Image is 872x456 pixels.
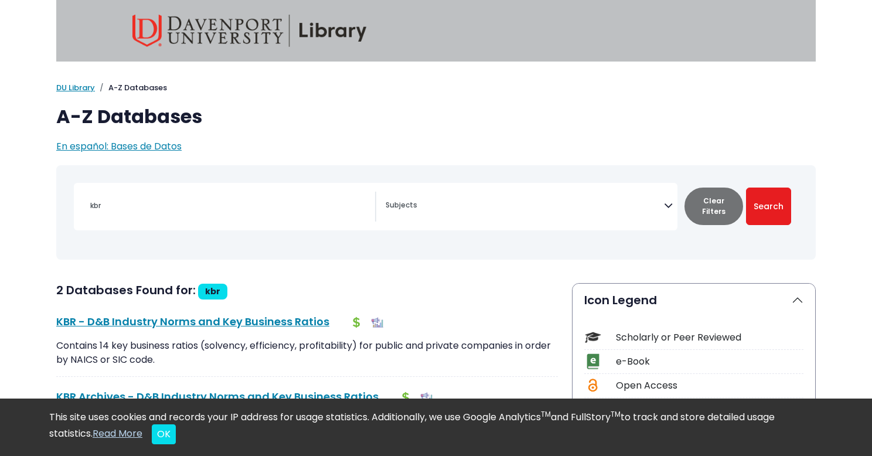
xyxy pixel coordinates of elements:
p: Contains 14 key business ratios (solvency, efficiency, profitability) for public and private comp... [56,339,558,367]
div: e-Book [616,355,803,369]
img: Financial Report [350,317,362,328]
img: Industry Report [421,392,432,403]
nav: Search filters [56,165,816,260]
a: DU Library [56,82,95,93]
button: Close [152,424,176,444]
span: kbr [205,285,220,297]
img: Financial Report [400,392,411,403]
sup: TM [611,409,621,419]
h1: A-Z Databases [56,106,816,128]
button: Clear Filters [684,188,743,225]
sup: TM [541,409,551,419]
img: Industry Report [372,317,383,328]
img: Icon Scholarly or Peer Reviewed [585,329,601,345]
span: 2 Databases Found for: [56,282,196,298]
img: Icon Open Access [585,377,600,393]
img: Icon e-Book [585,353,601,369]
div: This site uses cookies and records your IP address for usage statistics. Additionally, we use Goo... [49,410,823,444]
a: KBR Archives - D&B Industry Norms and Key Business Ratios [56,389,379,404]
button: Icon Legend [573,284,815,317]
li: A-Z Databases [95,82,167,94]
img: Davenport University Library [132,15,367,47]
a: En español: Bases de Datos [56,139,182,153]
textarea: Search [386,202,664,211]
div: Open Access [616,379,803,393]
div: Scholarly or Peer Reviewed [616,331,803,345]
nav: breadcrumb [56,82,816,94]
input: Search database by title or keyword [83,197,375,214]
a: KBR - D&B Industry Norms and Key Business Ratios [56,314,329,329]
a: Read More [93,427,142,440]
button: Submit for Search Results [746,188,791,225]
